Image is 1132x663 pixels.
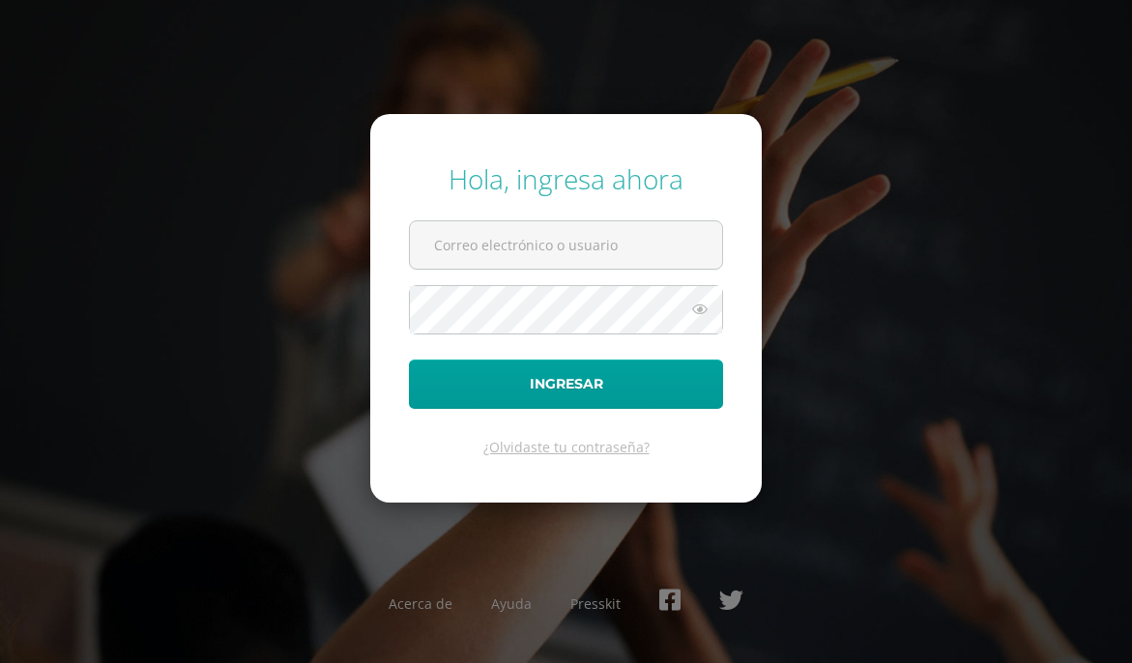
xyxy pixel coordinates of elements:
a: Acerca de [389,594,452,613]
button: Ingresar [409,360,723,409]
a: ¿Olvidaste tu contraseña? [483,438,650,456]
a: Presskit [570,594,621,613]
a: Ayuda [491,594,532,613]
input: Correo electrónico o usuario [410,221,722,269]
div: Hola, ingresa ahora [409,160,723,197]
